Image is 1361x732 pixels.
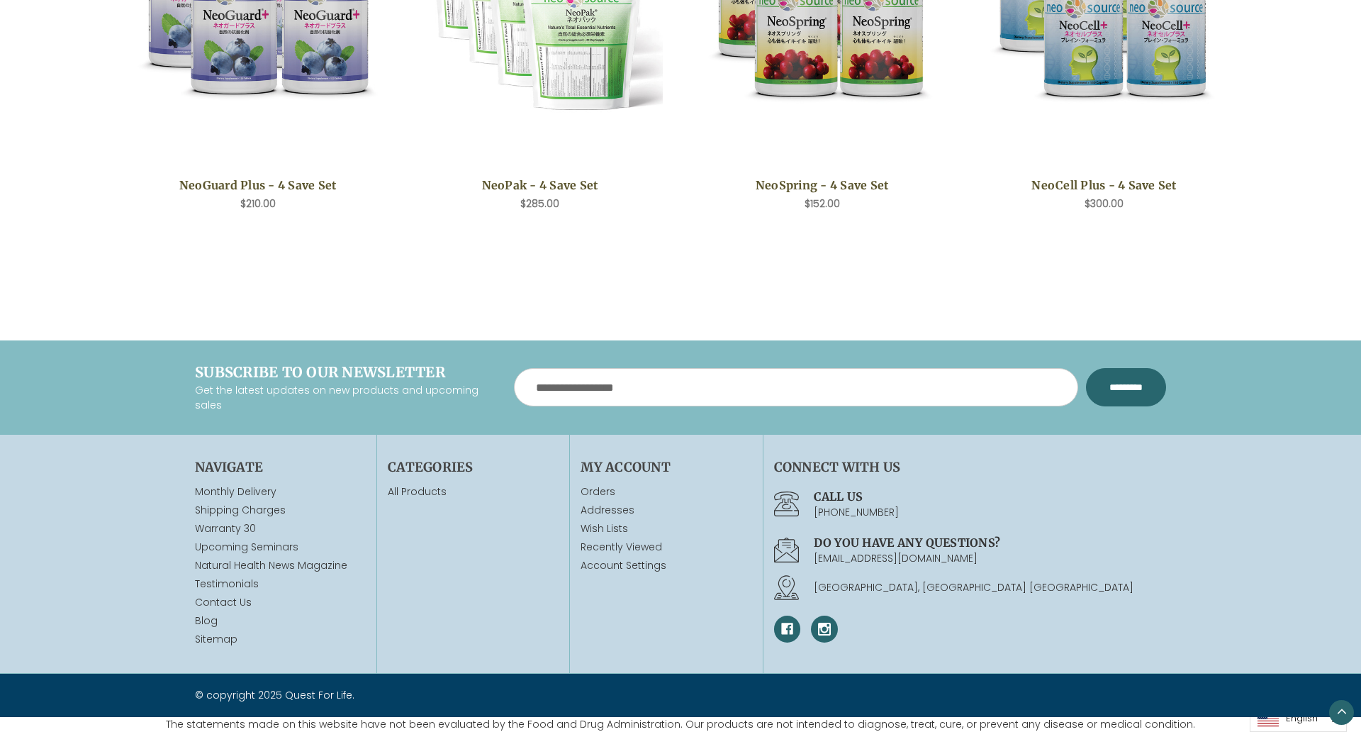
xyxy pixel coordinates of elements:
a: [PHONE_NUMBER] [814,505,899,519]
a: All Products [388,484,447,499]
a: Addresses [581,503,751,518]
a: Wish Lists [581,521,751,536]
p: © copyright 2025 Quest For Life. [195,688,670,703]
a: Blog [195,614,218,628]
span: $285.00 [520,196,559,211]
h4: Do you have any questions? [814,534,1166,551]
a: NeoSpring - 4 Save Set [707,177,937,194]
a: NeoGuard Plus - 4 Save Set [142,177,373,194]
a: Upcoming Seminars [195,540,298,554]
span: $152.00 [805,196,840,211]
p: [GEOGRAPHIC_DATA], [GEOGRAPHIC_DATA] [GEOGRAPHIC_DATA] [814,580,1166,595]
h4: Categories [388,457,559,477]
a: Monthly Delivery [195,484,276,499]
a: Recently Viewed [581,540,751,555]
a: Contact Us [195,595,252,609]
a: Natural Health News Magazine [195,558,347,572]
p: Get the latest updates on new products and upcoming sales [195,383,493,413]
h4: Call us [814,488,1166,505]
a: NeoPak - 4 Save Set [425,177,655,194]
a: [EMAIL_ADDRESS][DOMAIN_NAME] [814,551,978,565]
span: $210.00 [240,196,276,211]
a: Orders [581,484,751,499]
a: Shipping Charges [195,503,286,517]
h4: My Account [581,457,751,477]
h4: Navigate [195,457,366,477]
a: NeoCell Plus - 4 Save Set [989,177,1219,194]
a: Warranty 30 [195,521,256,536]
span: $300.00 [1085,196,1124,211]
a: Account Settings [581,558,751,573]
p: The statements made on this website have not been evaluated by the Food and Drug Administration. ... [166,717,1195,732]
h4: Connect With Us [774,457,1166,477]
a: Testimonials [195,577,259,591]
a: Sitemap [195,632,237,646]
h4: Subscribe to our newsletter [195,362,493,383]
